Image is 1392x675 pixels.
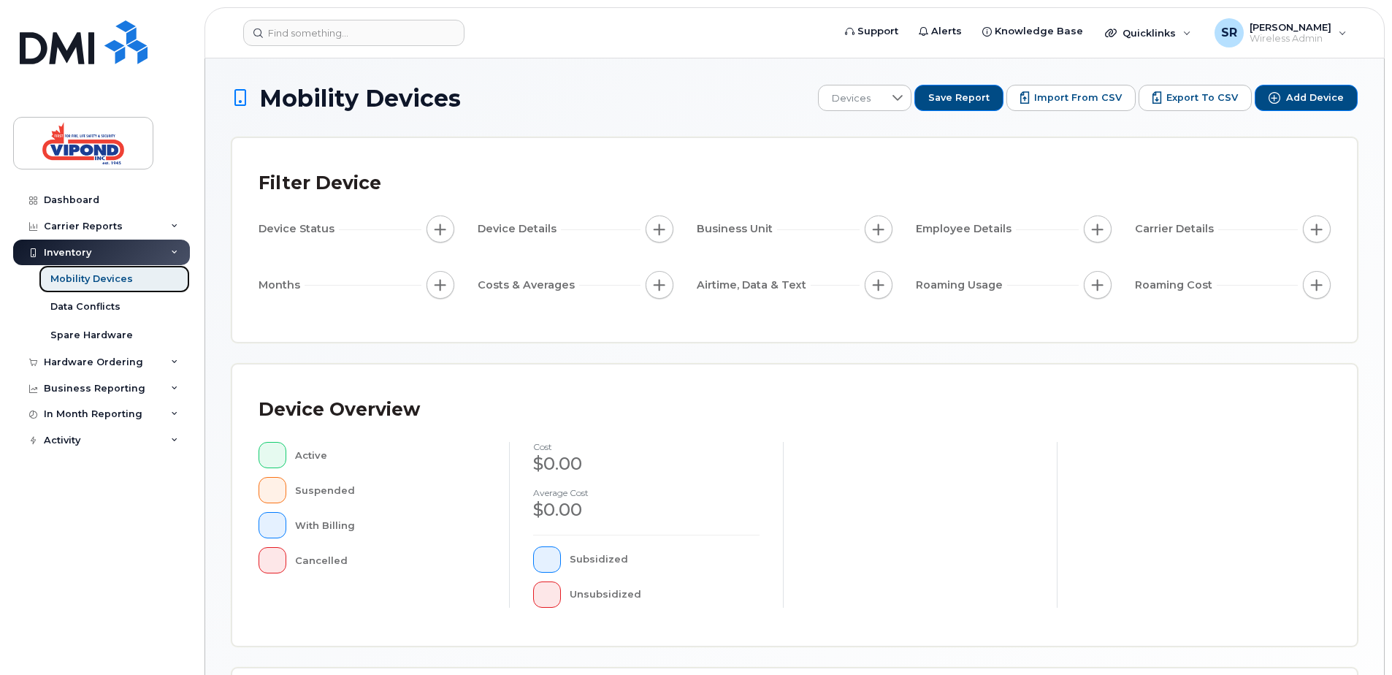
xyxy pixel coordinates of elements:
span: Airtime, Data & Text [697,278,811,293]
span: Roaming Cost [1135,278,1217,293]
div: Active [295,442,486,468]
span: Device Details [478,221,561,237]
span: Add Device [1286,91,1344,104]
div: $0.00 [533,497,760,522]
div: With Billing [295,512,486,538]
span: Months [259,278,305,293]
button: Save Report [914,85,1003,111]
h4: cost [533,442,760,451]
span: Business Unit [697,221,777,237]
span: Save Report [928,91,990,104]
span: Costs & Averages [478,278,579,293]
div: Subsidized [570,546,760,573]
div: Unsubsidized [570,581,760,608]
div: Suspended [295,477,486,503]
div: Filter Device [259,164,381,202]
button: Add Device [1255,85,1358,111]
h4: Average cost [533,488,760,497]
span: Devices [819,85,884,112]
span: Import from CSV [1034,91,1122,104]
button: Import from CSV [1006,85,1136,111]
div: Device Overview [259,391,420,429]
div: $0.00 [533,451,760,476]
div: Cancelled [295,547,486,573]
span: Device Status [259,221,339,237]
span: Export to CSV [1166,91,1238,104]
span: Employee Details [916,221,1016,237]
span: Roaming Usage [916,278,1007,293]
span: Carrier Details [1135,221,1218,237]
span: Mobility Devices [259,85,461,111]
button: Export to CSV [1139,85,1252,111]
